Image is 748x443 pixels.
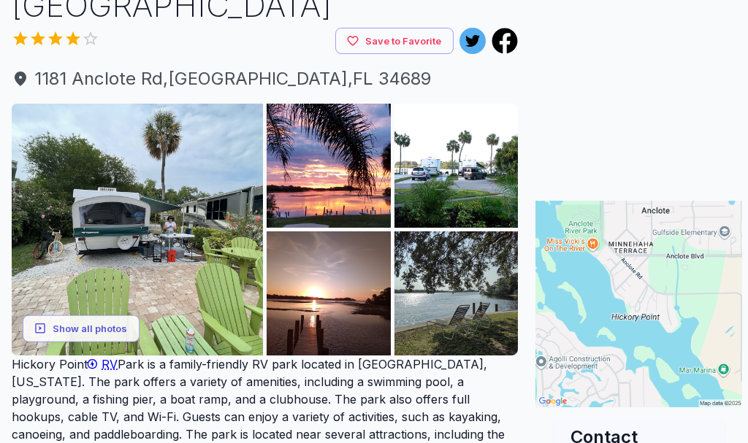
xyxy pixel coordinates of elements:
span: RV [102,357,118,371]
button: Save to Favorite [335,28,454,55]
button: Show all photos [23,315,140,342]
img: AAcXr8rRrIhgWx-x0KXUdNlNXv8un8ZK3hR8hUlzX2JoYD9ieCtntnQVhiI1PgY-PpowSx6zOmckzuc6I-HveGnjPXNov6ZZ4... [394,104,519,228]
img: Map for Hickory Point RV Park [535,201,742,407]
a: RV [88,357,118,371]
img: AAcXr8qRg1PJMipVuRB9JYOR10sp1COxyeUKEEH4JpoR4-fZVPAyKPy9GCfQdY3Yzl6P8fIW8nyoKytPiwGRWTSqryAsYE5Pf... [394,231,519,355]
img: AAcXr8q1wE1P9BR91YCJuc4Kqs_6g0Awrm86ArwapdGBQ49JjMVE_ttB-eEuwhkIrAH30d6Oy9KabMv4FfIC9sUE8zf0kVtZ7... [12,104,263,355]
a: 1181 Anclote Rd,[GEOGRAPHIC_DATA],FL 34689 [12,66,518,92]
span: 1181 Anclote Rd , [GEOGRAPHIC_DATA] , FL 34689 [12,66,518,92]
img: AAcXr8qz5PtsKc6MaKImbPJJVMoG8ATHC5KHIm40oeo3M1u6u72w6imeJfmayG5ILCMmym5bfqXKFue3ekroBEnDbip683dP8... [267,231,391,355]
img: AAcXr8pGJcT3k6zvhgLNV3TilpYq-_fXG_5AXaK-3VIrxAaniSOx_TnuU4ePgCF6FblBmYPR_IYXxx9eFqstlJ6KbOO-MfEsE... [267,104,391,228]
